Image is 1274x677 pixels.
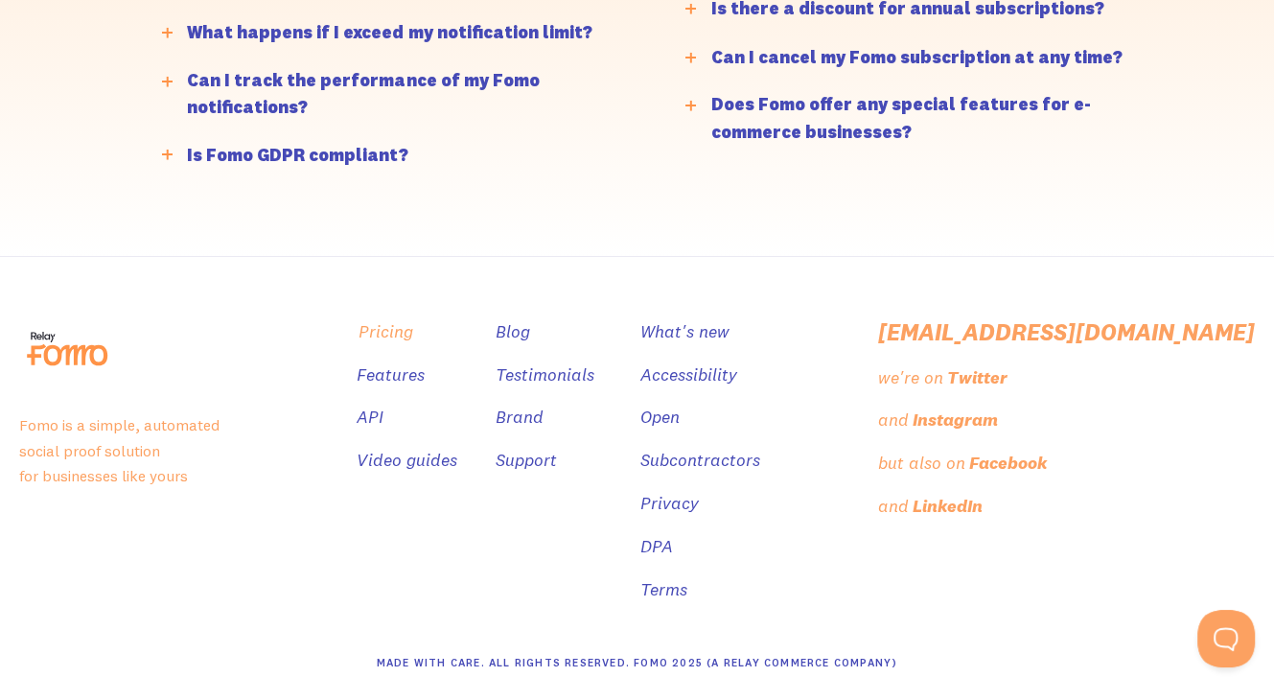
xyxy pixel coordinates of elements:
a: Terms [640,576,687,604]
div: and [878,493,909,521]
div: Twitter [947,364,1008,392]
div: LinkedIn [913,493,983,521]
a: Privacy [640,490,699,518]
a: What's new [640,318,730,346]
p: Fomo is a simple, automated social proof solution for businesses like yours [19,412,318,489]
a: Subcontractors [640,447,760,475]
a: Blog [496,318,530,346]
a: Instagram [913,407,1002,434]
div: Does Fomo offer any special features for e-commerce businesses? [711,91,1169,147]
a: Twitter [947,364,1011,392]
a: Accessibility [640,362,737,389]
div: Can I track the performance of my Fomo notifications? [187,67,644,123]
div: we're on [878,364,943,392]
a: Testimonials [496,362,594,389]
div: Facebook [969,450,1047,478]
div: Instagram [913,407,998,434]
a: LinkedIn [913,493,986,521]
a: Pricing [359,318,413,346]
div: but also on [878,450,965,478]
div: Can I cancel my Fomo subscription at any time? [711,44,1123,72]
div: What happens if I exceed my notification limit? [187,19,591,47]
div: Is Fomo GDPR compliant? [187,142,407,170]
a: Support [496,447,557,475]
a: [EMAIL_ADDRESS][DOMAIN_NAME] [878,318,1255,346]
iframe: Toggle Customer Support [1197,610,1255,667]
a: Open [640,404,680,432]
div: and [878,407,909,434]
a: Features [357,362,425,389]
a: Video guides [357,447,457,475]
div: Made With Care. All Rights Reserved. Fomo 2025 (A Relay Commerce Company) [377,649,898,677]
a: DPA [640,533,673,561]
a: API [357,404,383,432]
a: Facebook [969,450,1051,478]
a: Brand [496,404,544,432]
